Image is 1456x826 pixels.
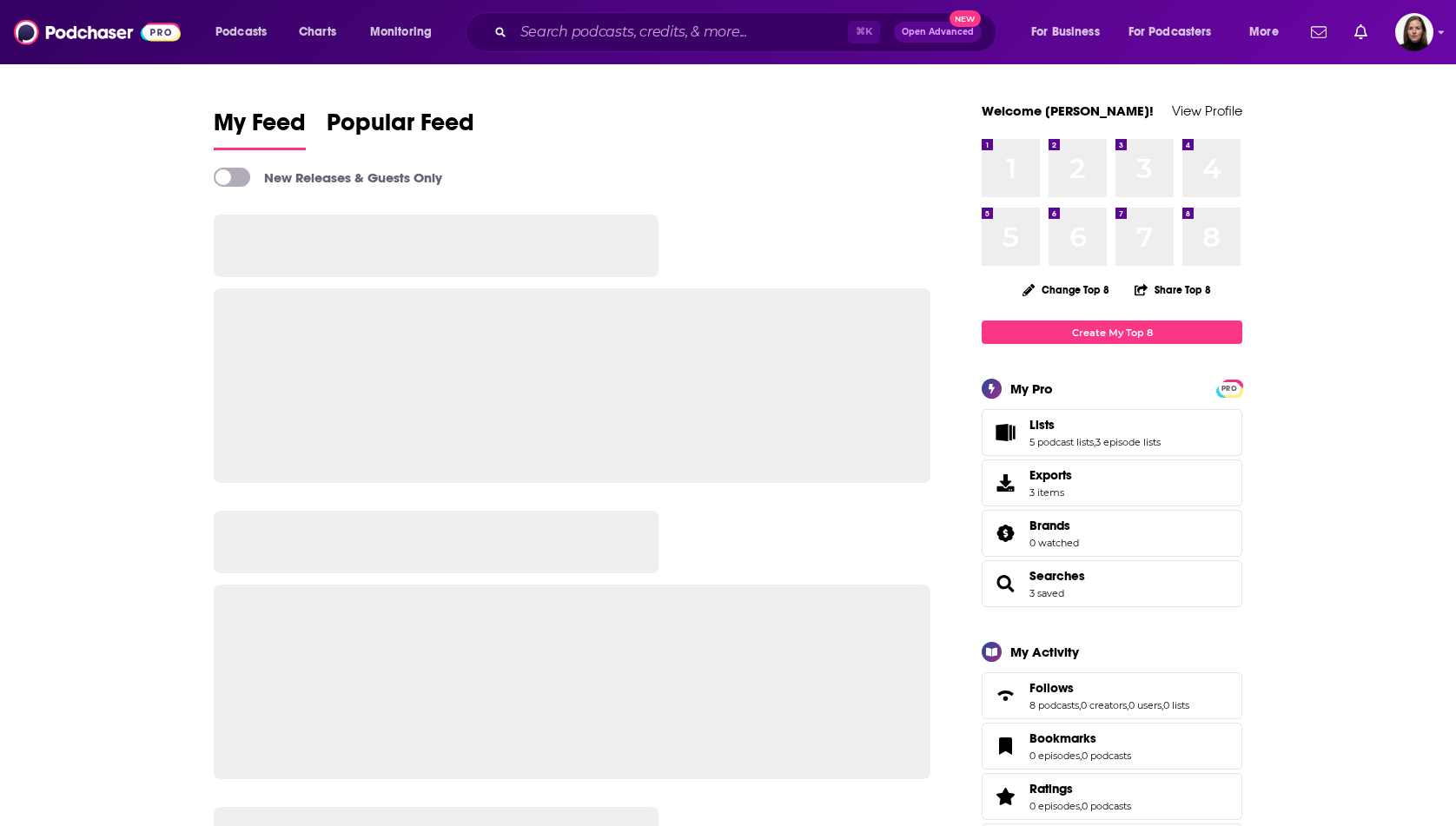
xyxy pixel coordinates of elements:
a: Lists [1029,417,1161,433]
span: , [1080,750,1082,762]
span: Popular Feed [327,108,474,148]
span: For Business [1031,20,1100,44]
a: Show notifications dropdown [1304,17,1334,47]
span: Follows [1029,680,1074,696]
span: Podcasts [215,20,267,44]
button: open menu [1117,18,1237,46]
a: 0 creators [1081,699,1127,711]
a: 0 episodes [1029,800,1080,812]
span: , [1080,800,1082,812]
span: More [1249,20,1279,44]
a: 0 lists [1163,699,1189,711]
span: For Podcasters [1128,20,1212,44]
a: Searches [1029,568,1085,584]
span: Brands [1029,518,1070,533]
span: Exports [988,471,1023,495]
a: My Feed [214,108,306,150]
span: Bookmarks [982,723,1242,770]
a: 0 podcasts [1082,800,1131,812]
span: Searches [982,560,1242,607]
a: 8 podcasts [1029,699,1079,711]
a: New Releases & Guests Only [214,168,442,187]
span: Open Advanced [902,28,974,36]
span: , [1079,699,1081,711]
button: Change Top 8 [1012,279,1120,301]
a: Welcome [PERSON_NAME]! [982,102,1154,119]
button: open menu [1237,18,1300,46]
span: Monitoring [370,20,432,44]
a: 0 episodes [1029,750,1080,762]
a: Bookmarks [988,734,1023,758]
div: My Activity [1010,644,1079,660]
a: Create My Top 8 [982,320,1242,344]
span: Lists [982,409,1242,456]
button: Open AdvancedNew [894,22,982,43]
button: open menu [203,18,289,46]
a: 3 episode lists [1095,436,1161,448]
span: My Feed [214,108,306,148]
a: View Profile [1172,102,1242,119]
span: Exports [1029,467,1072,483]
a: Show notifications dropdown [1347,17,1374,47]
span: ⌘ K [848,21,880,43]
div: Search podcasts, credits, & more... [482,12,1013,52]
div: My Pro [1010,380,1053,397]
button: open menu [1019,18,1122,46]
span: Ratings [982,773,1242,820]
img: Podchaser - Follow, Share and Rate Podcasts [14,16,181,49]
a: Brands [1029,518,1079,533]
span: New [950,10,981,27]
a: Brands [988,521,1023,545]
a: Lists [988,420,1023,445]
a: Bookmarks [1029,730,1131,746]
span: Ratings [1029,781,1073,796]
span: Bookmarks [1029,730,1096,746]
a: PRO [1219,381,1240,394]
input: Search podcasts, credits, & more... [513,18,848,46]
span: Brands [982,510,1242,557]
a: 3 saved [1029,587,1064,599]
a: 0 users [1128,699,1161,711]
span: PRO [1219,382,1240,395]
button: Share Top 8 [1134,273,1212,307]
a: 0 podcasts [1082,750,1131,762]
a: Exports [982,459,1242,506]
img: User Profile [1395,13,1433,51]
span: 3 items [1029,486,1072,499]
a: 0 watched [1029,537,1079,549]
span: Lists [1029,417,1055,433]
a: Ratings [1029,781,1131,796]
a: Popular Feed [327,108,474,150]
span: Logged in as BevCat3 [1395,13,1433,51]
a: Charts [288,18,347,46]
button: Show profile menu [1395,13,1433,51]
button: open menu [358,18,454,46]
a: Follows [988,684,1023,708]
span: , [1161,699,1163,711]
span: Charts [299,20,336,44]
a: Ratings [988,784,1023,809]
span: , [1094,436,1095,448]
a: Follows [1029,680,1189,696]
a: Searches [988,572,1023,596]
span: , [1127,699,1128,711]
a: 5 podcast lists [1029,436,1094,448]
span: Follows [982,672,1242,719]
